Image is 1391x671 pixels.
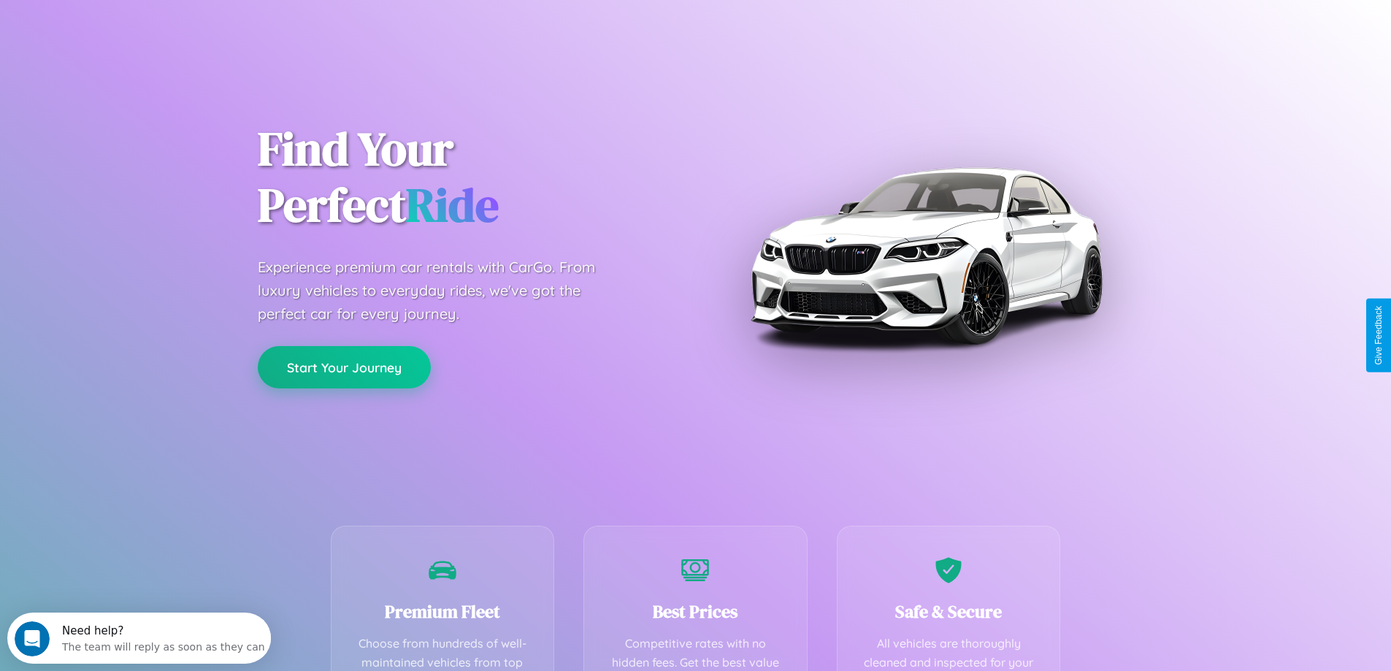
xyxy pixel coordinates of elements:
iframe: Intercom live chat [15,621,50,656]
div: Open Intercom Messenger [6,6,272,46]
h3: Premium Fleet [353,599,532,624]
h3: Best Prices [606,599,785,624]
div: Need help? [55,12,258,24]
h3: Safe & Secure [859,599,1038,624]
div: Give Feedback [1373,306,1384,365]
span: Ride [406,173,499,237]
img: Premium BMW car rental vehicle [743,73,1108,438]
h1: Find Your Perfect [258,121,674,234]
iframe: Intercom live chat discovery launcher [7,613,271,664]
div: The team will reply as soon as they can [55,24,258,39]
button: Start Your Journey [258,346,431,388]
p: Experience premium car rentals with CarGo. From luxury vehicles to everyday rides, we've got the ... [258,256,623,326]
